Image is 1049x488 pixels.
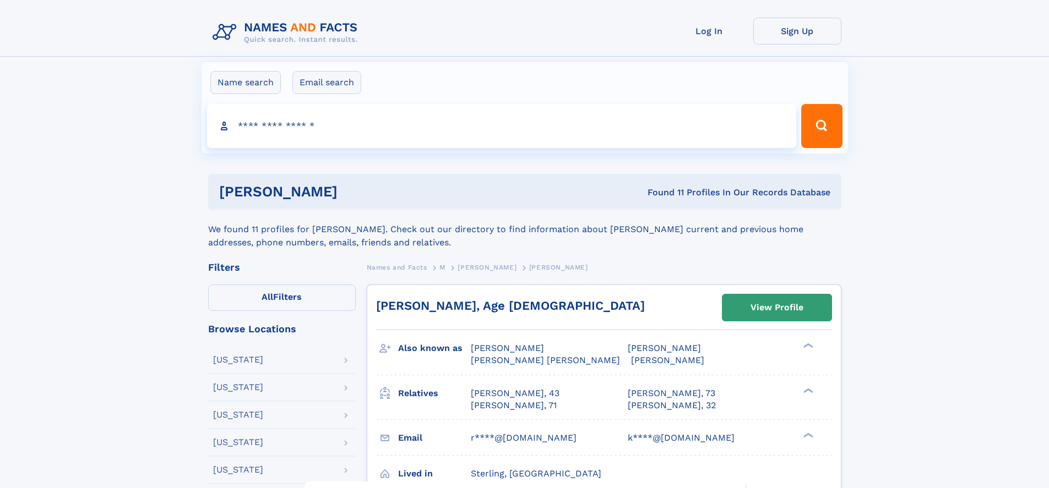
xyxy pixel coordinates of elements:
[492,187,830,199] div: Found 11 Profiles In Our Records Database
[471,387,559,399] a: [PERSON_NAME], 43
[801,431,814,438] div: ❯
[219,185,493,199] h1: [PERSON_NAME]
[207,104,797,148] input: search input
[208,18,367,47] img: Logo Names and Facts
[628,399,716,412] a: [PERSON_NAME], 32
[213,465,263,474] div: [US_STATE]
[801,342,814,349] div: ❯
[367,260,427,274] a: Names and Facts
[471,399,557,412] a: [PERSON_NAME], 71
[398,464,471,483] h3: Lived in
[376,299,645,312] a: [PERSON_NAME], Age [DEMOGRAPHIC_DATA]
[398,429,471,447] h3: Email
[801,104,842,148] button: Search Button
[628,343,701,353] span: [PERSON_NAME]
[213,438,263,447] div: [US_STATE]
[665,18,753,45] a: Log In
[208,262,356,272] div: Filters
[471,355,620,365] span: [PERSON_NAME] [PERSON_NAME]
[631,355,704,365] span: [PERSON_NAME]
[208,210,841,249] div: We found 11 profiles for [PERSON_NAME]. Check out our directory to find information about [PERSON...
[213,355,263,364] div: [US_STATE]
[208,324,356,334] div: Browse Locations
[722,294,831,321] a: View Profile
[439,264,445,271] span: M
[753,18,841,45] a: Sign Up
[439,260,445,274] a: M
[398,384,471,403] h3: Relatives
[458,264,517,271] span: [PERSON_NAME]
[801,387,814,394] div: ❯
[751,295,803,320] div: View Profile
[292,71,361,94] label: Email search
[398,339,471,358] h3: Also known as
[210,71,281,94] label: Name search
[471,343,544,353] span: [PERSON_NAME]
[208,284,356,311] label: Filters
[262,292,273,302] span: All
[628,387,715,399] a: [PERSON_NAME], 73
[458,260,517,274] a: [PERSON_NAME]
[471,468,601,479] span: Sterling, [GEOGRAPHIC_DATA]
[213,383,263,392] div: [US_STATE]
[529,264,588,271] span: [PERSON_NAME]
[213,410,263,419] div: [US_STATE]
